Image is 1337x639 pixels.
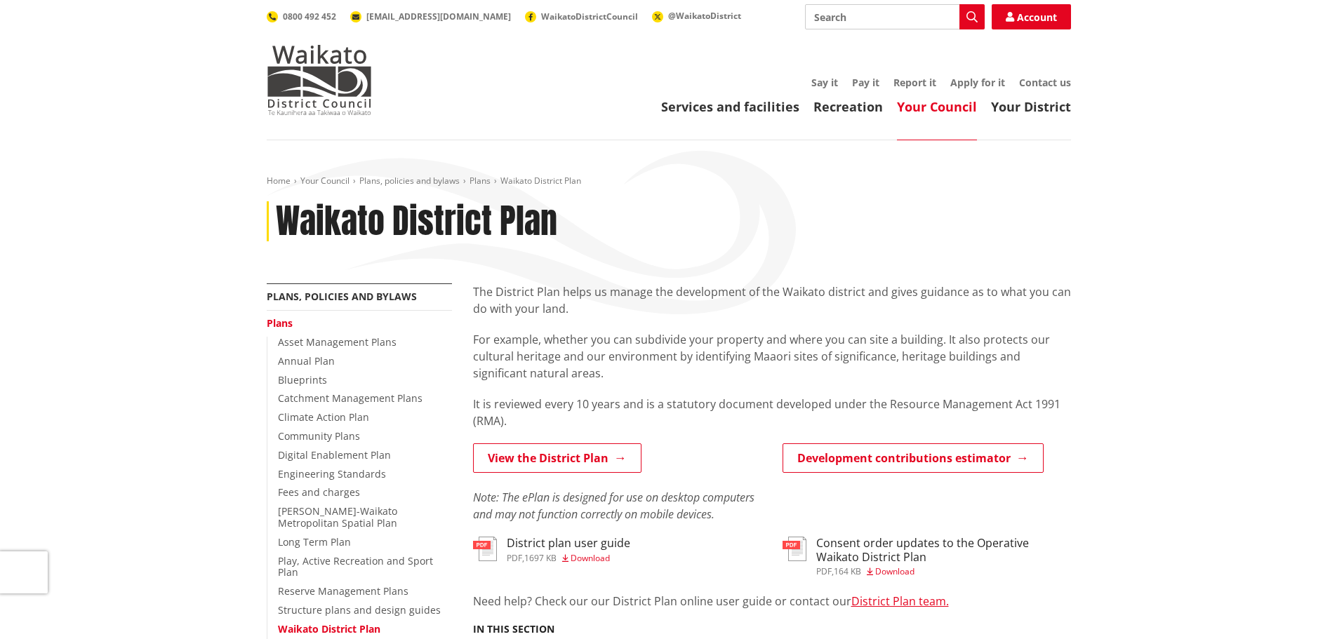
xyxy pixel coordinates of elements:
span: 0800 492 452 [283,11,336,22]
a: Blueprints [278,373,327,386]
a: Engineering Standards [278,467,386,480]
a: Long Term Plan [278,535,351,549]
p: Need help? Check our our District Plan online user guide or contact our [473,593,1071,610]
p: It is reviewed every 10 years and is a statutory document developed under the Resource Management... [473,396,1071,429]
a: Reserve Management Plans [278,584,408,598]
a: Development contributions estimator [783,443,1044,473]
img: document-pdf.svg [783,537,806,561]
a: Your Council [300,175,350,187]
span: pdf [507,552,522,564]
em: Note: The ePlan is designed for use on desktop computers and may not function correctly on mobile... [473,490,754,522]
a: Fees and charges [278,485,360,499]
a: Plans, policies and bylaws [359,175,460,187]
span: WaikatoDistrictCouncil [541,11,638,22]
a: @WaikatoDistrict [652,10,741,22]
span: @WaikatoDistrict [668,10,741,22]
a: Catchment Management Plans [278,391,423,405]
img: document-pdf.svg [473,537,497,561]
span: Waikato District Plan [500,175,581,187]
nav: breadcrumb [267,175,1071,187]
a: Plans [470,175,491,187]
input: Search input [805,4,985,29]
a: Digital Enablement Plan [278,448,391,462]
a: Report it [893,76,936,89]
span: [EMAIL_ADDRESS][DOMAIN_NAME] [366,11,511,22]
a: District plan user guide pdf,1697 KB Download [473,537,630,562]
p: For example, whether you can subdivide your property and where you can site a building. It also p... [473,331,1071,382]
a: Account [992,4,1071,29]
a: Services and facilities [661,98,799,115]
a: Your District [991,98,1071,115]
a: [EMAIL_ADDRESS][DOMAIN_NAME] [350,11,511,22]
a: 0800 492 452 [267,11,336,22]
h1: Waikato District Plan [276,201,557,242]
a: Climate Action Plan [278,410,369,424]
div: , [816,567,1071,576]
a: Waikato District Plan [278,622,380,635]
a: Contact us [1019,76,1071,89]
div: , [507,554,630,563]
a: Apply for it [950,76,1005,89]
p: The District Plan helps us manage the development of the Waikato district and gives guidance as t... [473,283,1071,317]
a: View the District Plan [473,443,641,473]
a: Community Plans [278,429,360,443]
span: Download [571,552,610,564]
a: District Plan team. [851,593,949,609]
a: Structure plans and design guides [278,603,441,617]
h3: Consent order updates to the Operative Waikato District Plan [816,537,1071,563]
img: Waikato District Council - Te Kaunihera aa Takiwaa o Waikato [267,45,372,115]
h3: District plan user guide [507,537,630,550]
a: Annual Plan [278,354,335,368]
a: Home [267,175,291,187]
span: 164 KB [834,565,861,577]
a: Your Council [897,98,977,115]
h5: In this section [473,624,554,635]
a: Asset Management Plans [278,335,397,349]
a: WaikatoDistrictCouncil [525,11,638,22]
span: 1697 KB [524,552,557,564]
span: pdf [816,565,832,577]
a: Recreation [813,98,883,115]
a: Play, Active Recreation and Sport Plan [278,554,433,579]
a: Say it [811,76,838,89]
a: Pay it [852,76,879,89]
span: Download [875,565,914,577]
a: [PERSON_NAME]-Waikato Metropolitan Spatial Plan [278,504,397,530]
a: Plans, policies and bylaws [267,290,417,303]
a: Consent order updates to the Operative Waikato District Plan pdf,164 KB Download [783,537,1071,575]
a: Plans [267,316,293,330]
